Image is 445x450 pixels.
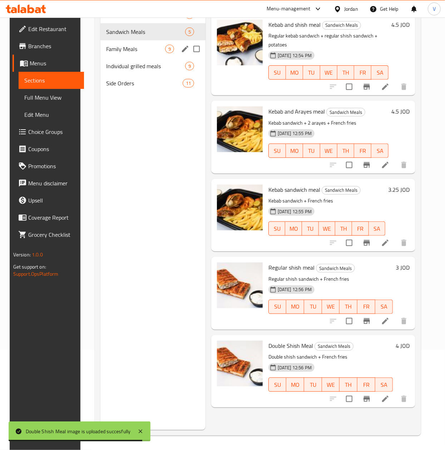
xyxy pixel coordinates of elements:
[106,79,182,87] div: Side Orders
[186,63,194,70] span: 9
[286,300,304,314] button: MO
[326,108,365,116] div: Sandwich Meals
[268,221,286,236] button: SU
[106,62,185,70] span: Individual grilled meals
[289,146,300,156] span: MO
[275,208,315,215] span: [DATE] 12:55 PM
[342,380,355,390] span: TH
[28,145,78,153] span: Coupons
[28,25,78,33] span: Edit Restaurant
[106,27,185,36] div: Sandwich Meals
[378,380,390,390] span: SA
[268,65,286,80] button: SU
[375,300,393,314] button: SA
[165,46,174,52] span: 9
[369,221,386,236] button: SA
[13,269,59,279] a: Support.OpsPlatform
[375,377,393,392] button: SA
[307,301,319,312] span: TU
[275,286,315,293] span: [DATE] 12:56 PM
[106,45,165,53] span: Family Meals
[315,342,353,351] div: Sandwich Meals
[355,224,366,234] span: FR
[268,300,287,314] button: SU
[272,380,284,390] span: SU
[217,106,263,152] img: Kebab and Arayes meal
[357,67,369,78] span: FR
[360,301,372,312] span: FR
[275,130,315,137] span: [DATE] 12:55 PM
[28,213,78,222] span: Coverage Report
[100,75,206,92] div: Side Orders11
[268,262,315,273] span: Regular shish meal
[327,108,365,116] span: Sandwich Meals
[396,262,410,272] h6: 3 JOD
[186,29,194,35] span: 5
[272,224,283,234] span: SU
[378,301,390,312] span: SA
[320,65,337,80] button: WE
[337,65,355,80] button: TH
[28,162,78,170] span: Promotions
[303,144,320,158] button: TU
[13,262,46,271] span: Get support on:
[28,127,78,136] span: Choice Groups
[268,340,313,351] span: Double Shish Meal
[217,262,263,308] img: Regular shish meal
[100,40,206,57] div: Family Meals9edit
[325,301,337,312] span: WE
[180,44,191,54] button: edit
[307,380,319,390] span: TU
[268,352,393,361] p: Double shish sandwich + French fries
[289,380,301,390] span: MO
[371,65,389,80] button: SA
[306,67,317,78] span: TU
[100,57,206,75] div: Individual grilled meals9
[342,235,357,250] span: Select to update
[275,364,315,371] span: [DATE] 12:56 PM
[352,221,369,236] button: FR
[268,377,287,392] button: SU
[358,312,375,330] button: Branch-specific-item
[13,192,84,209] a: Upsell
[28,230,78,239] span: Grocery Checklist
[28,196,78,205] span: Upsell
[13,175,84,192] a: Menu disclaimer
[344,5,358,13] div: Jordan
[306,146,317,156] span: TU
[381,395,390,403] a: Edit menu item
[268,119,389,127] p: Kebab sandwich + 2 arayes + French fries
[268,144,286,158] button: SU
[391,106,410,116] h6: 4.5 JOD
[289,67,300,78] span: MO
[272,146,283,156] span: SU
[13,250,31,259] span: Version:
[360,380,372,390] span: FR
[302,221,319,236] button: TU
[322,377,340,392] button: WE
[13,55,84,72] a: Menus
[395,234,412,251] button: delete
[322,186,360,194] span: Sandwich Meals
[395,78,412,95] button: delete
[13,20,84,37] a: Edit Restaurant
[30,59,78,67] span: Menus
[268,31,389,49] p: Regular kebab sandwich + regular shish sandwich + potatoes
[322,224,333,234] span: WE
[358,156,375,174] button: Branch-specific-item
[374,67,386,78] span: SA
[28,179,78,187] span: Menu disclaimer
[372,224,383,234] span: SA
[357,146,369,156] span: FR
[288,224,299,234] span: MO
[337,144,355,158] button: TH
[395,312,412,330] button: delete
[217,20,263,65] img: Kebab and shish meal
[325,380,337,390] span: WE
[268,196,385,205] p: Kebab sandwich + French fries
[13,226,84,243] a: Grocery Checklist
[165,45,174,53] div: items
[13,123,84,140] a: Choice Groups
[24,110,78,119] span: Edit Menu
[24,76,78,85] span: Sections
